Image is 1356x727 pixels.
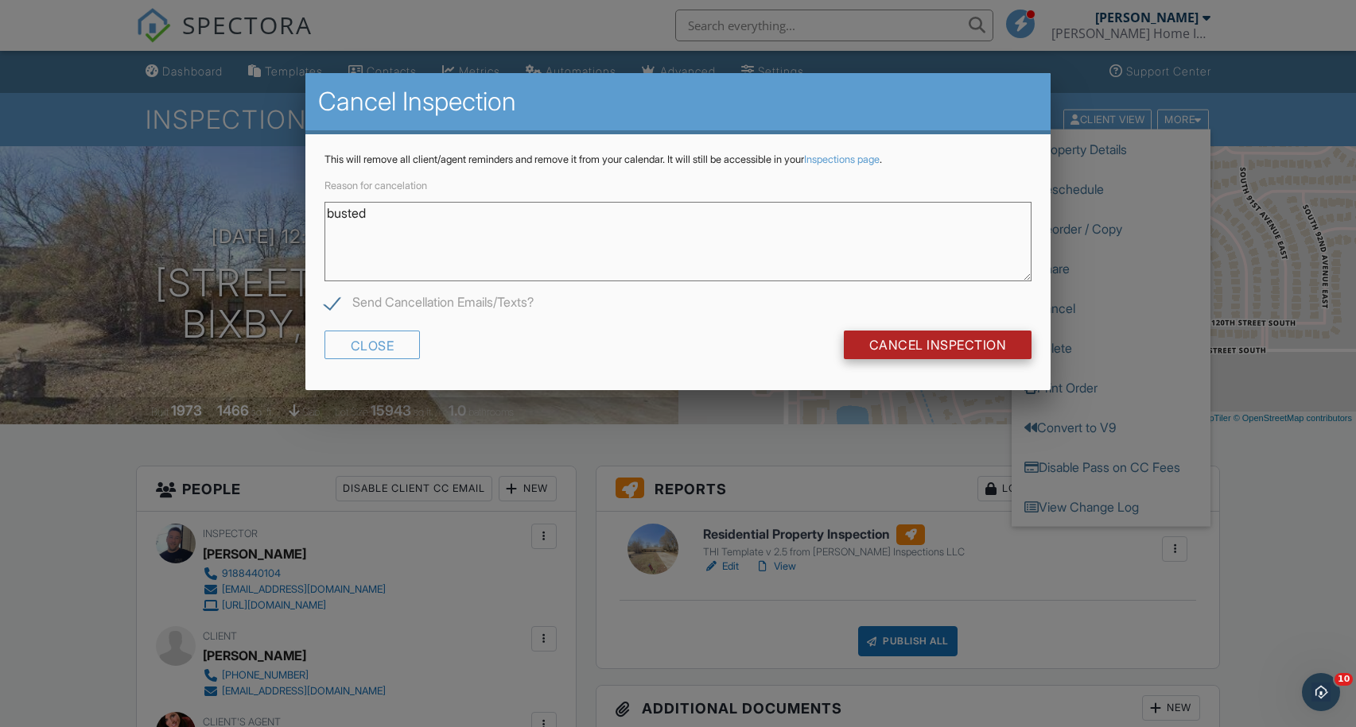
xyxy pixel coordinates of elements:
h2: Cancel Inspection [318,86,1039,118]
div: Close [324,331,421,359]
p: This will remove all client/agent reminders and remove it from your calendar. It will still be ac... [324,153,1032,166]
label: Send Cancellation Emails/Texts? [324,295,534,315]
input: Cancel Inspection [844,331,1032,359]
iframe: Intercom live chat [1302,673,1340,711]
a: Inspections page [804,153,880,165]
label: Reason for cancelation [324,180,427,191]
span: 10 [1335,673,1353,686]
